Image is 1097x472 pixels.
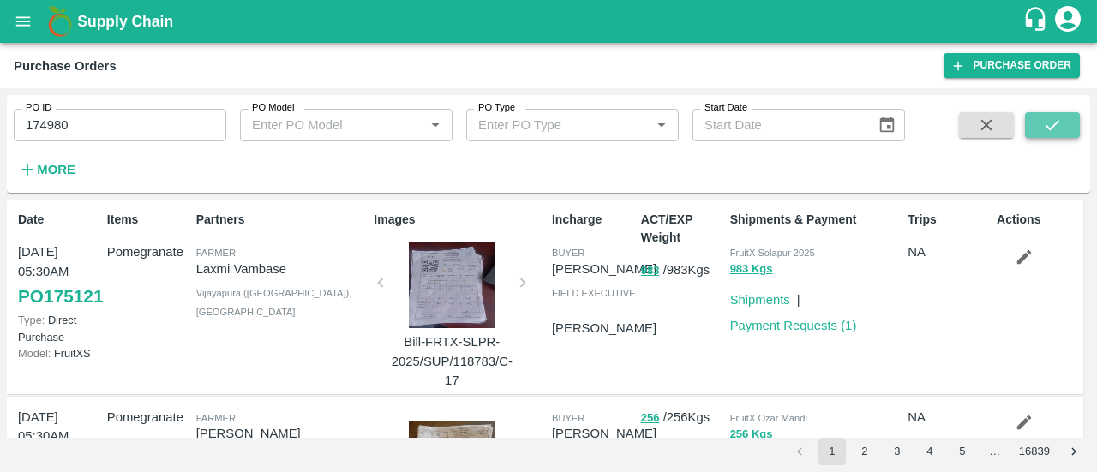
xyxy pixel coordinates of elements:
button: Go to page 3 [884,438,911,465]
div: Purchase Orders [14,55,117,77]
div: customer-support [1022,6,1052,37]
p: Actions [997,211,1079,229]
p: NA [908,242,990,261]
p: [PERSON_NAME] [196,424,368,443]
p: Incharge [552,211,634,229]
input: Start Date [692,109,864,141]
label: PO Type [478,101,515,115]
div: account of current user [1052,3,1083,39]
p: Partners [196,211,368,229]
div: | [790,284,800,309]
label: Start Date [704,101,747,115]
span: Model: [18,347,51,360]
span: Farmer [196,248,236,258]
button: Open [650,114,673,136]
p: Images [374,211,545,229]
label: PO Model [252,101,295,115]
label: PO ID [26,101,51,115]
input: Enter PO Model [245,114,419,136]
button: 256 Kgs [730,425,773,445]
div: … [981,444,1009,460]
p: Bill-FRTX-SLPR-2025/SUP/118783/C-17 [387,332,516,390]
button: More [14,155,80,184]
button: 983 [641,261,660,281]
p: ACT/EXP Weight [641,211,723,247]
p: / 256 Kgs [641,408,723,427]
button: 983 Kgs [730,260,773,279]
p: / 983 Kgs [641,260,723,280]
strong: More [37,163,75,176]
span: field executive [552,288,636,298]
a: Shipments [730,293,790,307]
button: Go to page 5 [949,438,976,465]
button: page 1 [818,438,846,465]
p: FruitXS [18,345,100,361]
button: Open [424,114,447,136]
button: open drawer [3,2,43,41]
a: Supply Chain [77,9,1022,33]
span: FruitX Solapur 2025 [730,248,815,258]
span: Vijayapura ([GEOGRAPHIC_DATA]) , [GEOGRAPHIC_DATA] [196,288,352,317]
img: logo [43,4,77,39]
p: NA [908,408,990,427]
p: Laxmi Vambase [196,260,368,278]
a: PO175121 [18,281,103,312]
p: Shipments & Payment [730,211,902,229]
span: buyer [552,248,584,258]
span: buyer [552,413,584,423]
span: Farmer [196,413,236,423]
p: [PERSON_NAME] [552,319,656,338]
p: [PERSON_NAME] [552,260,656,278]
p: Trips [908,211,990,229]
button: Go to page 4 [916,438,944,465]
button: 256 [641,409,660,428]
button: Choose date [871,109,903,141]
p: Date [18,211,100,229]
nav: pagination navigation [783,438,1090,465]
button: Go to page 16839 [1014,438,1055,465]
button: Go to next page [1060,438,1088,465]
a: Payment Requests (1) [730,319,857,332]
p: Pomegranate [107,242,189,261]
p: Direct Purchase [18,312,100,344]
input: Enter PO ID [14,109,226,141]
input: Enter PO Type [471,114,645,136]
p: Pomegranate [107,408,189,427]
b: Supply Chain [77,13,173,30]
button: Go to page 2 [851,438,878,465]
p: [DATE] 05:30AM [18,408,100,446]
p: [PERSON_NAME] [552,424,656,443]
p: Items [107,211,189,229]
a: Purchase Order [944,53,1080,78]
span: FruitX Ozar Mandi [730,413,807,423]
span: Type: [18,314,45,326]
p: [DATE] 05:30AM [18,242,100,281]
